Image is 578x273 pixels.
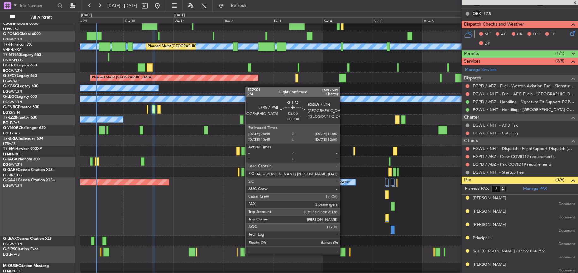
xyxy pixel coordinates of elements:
[3,121,20,125] a: EGLF/FAB
[3,110,20,115] a: EGSS/STN
[422,17,472,23] div: Mon 6
[3,79,20,84] a: LGAV/ATH
[7,12,69,22] button: All Aircraft
[3,126,46,130] a: G-VNORChallenger 650
[174,13,185,18] div: [DATE]
[148,42,247,51] div: Planned Maint [GEOGRAPHIC_DATA] ([GEOGRAPHIC_DATA])
[559,202,575,207] span: Document
[3,264,49,268] a: M-OUSECitation Mustang
[473,146,575,151] a: EGWU / NHT - Dispatch - FlightSupport Dispatch [GEOGRAPHIC_DATA]
[19,1,56,10] input: Trip Number
[3,53,41,57] a: T7-N1960Legacy 650
[3,43,32,47] a: T7-FFIFalcon 7X
[501,31,507,38] span: AC
[3,27,20,31] a: LFPB/LBG
[3,64,37,67] a: LX-TROLegacy 650
[3,84,18,88] span: G-KGKG
[3,32,41,36] a: G-FOMOGlobal 6000
[223,17,273,23] div: Thu 2
[473,235,492,241] div: Principal 1
[3,32,19,36] span: G-FOMO
[473,195,506,202] div: [PERSON_NAME]
[16,15,67,20] span: All Aircraft
[473,122,518,128] a: EGWU / NHT - APD Tax
[3,58,23,63] a: DNMM/LOS
[533,31,540,38] span: FFC
[74,17,123,23] div: Mon 29
[465,186,489,192] label: Planned PAX
[465,67,497,73] a: Manage Services
[3,168,18,172] span: G-GARE
[216,1,254,11] button: Refresh
[3,242,22,246] a: EGGW/LTN
[3,37,22,42] a: EGGW/LTN
[3,137,16,140] span: T7-BRE
[3,116,37,120] a: T7-LZZIPraetor 600
[3,43,14,47] span: T7-FFI
[464,50,479,58] span: Permits
[107,3,137,9] span: [DATE] - [DATE]
[464,58,480,65] span: Services
[485,40,490,47] span: DP
[225,3,252,8] span: Refresh
[473,222,506,228] div: [PERSON_NAME]
[3,147,42,151] a: T7-EMIHawker 900XP
[3,53,21,57] span: T7-N1960
[3,100,22,104] a: EGGW/LTN
[3,141,17,146] a: LTBA/ISL
[473,208,506,215] div: [PERSON_NAME]
[3,178,18,182] span: G-GAAL
[523,186,547,192] a: Manage PAX
[3,152,22,157] a: LFMN/NCE
[555,58,564,64] span: (2/8)
[517,31,522,38] span: CR
[81,13,92,18] div: [DATE]
[3,126,19,130] span: G-VNOR
[3,158,40,161] a: G-JAGAPhenom 300
[123,17,173,23] div: Tue 30
[339,177,349,187] div: Owner
[3,131,20,136] a: EGLF/FAB
[559,241,575,247] span: Document
[473,248,546,255] div: Sgt. [PERSON_NAME] (07799 034 259)
[3,178,55,182] a: G-GAALCessna Citation XLS+
[3,162,22,167] a: EGGW/LTN
[3,237,52,241] a: G-LEAXCessna Citation XLS
[473,262,506,268] div: [PERSON_NAME]
[3,22,17,26] span: CS-JHH
[3,22,38,26] a: CS-JHHGlobal 6000
[3,137,43,140] a: T7-BREChallenger 604
[484,11,498,16] a: SGR
[3,116,16,120] span: T7-LZZI
[473,83,575,89] a: EGPD / ABZ - Fuel - Weston Aviation Fuel - Signature - EGPD / ABZ
[92,73,152,83] div: Planned Maint [GEOGRAPHIC_DATA]
[3,168,55,172] a: G-GARECessna Citation XLS+
[3,68,22,73] a: EGGW/LTN
[3,74,37,78] a: G-SPCYLegacy 650
[3,95,37,99] a: G-LEGCLegacy 600
[3,237,17,241] span: G-LEAX
[3,89,22,94] a: EGGW/LTN
[3,147,15,151] span: T7-EMI
[555,50,564,57] span: (1/1)
[3,105,39,109] a: G-ENRGPraetor 600
[559,228,575,233] span: Document
[555,177,564,183] span: (0/6)
[372,17,422,23] div: Sun 5
[473,162,552,167] a: EGPD / ABZ - Pax COVID19 requirements
[3,252,20,257] a: EGLF/FAB
[464,137,478,145] span: Others
[473,91,575,96] a: EGWU / NHT - Fuel - AEG Fuels - [GEOGRAPHIC_DATA] / [GEOGRAPHIC_DATA]
[3,264,18,268] span: M-OUSE
[473,154,555,159] a: EGPD / ABZ - Crew COVID19 requirements
[485,31,491,38] span: MF
[173,17,223,23] div: Wed 1
[473,170,524,175] a: EGWU / NHT - Startup Fee
[559,215,575,220] span: Document
[464,21,524,28] span: Dispatch Checks and Weather
[473,107,575,112] a: EGWU / NHT - Handling - [GEOGRAPHIC_DATA] Ops EGWU/[GEOGRAPHIC_DATA]
[559,255,575,260] span: Document
[473,130,518,136] a: EGWU / NHT - Catering
[551,31,555,38] span: FP
[3,105,18,109] span: G-ENRG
